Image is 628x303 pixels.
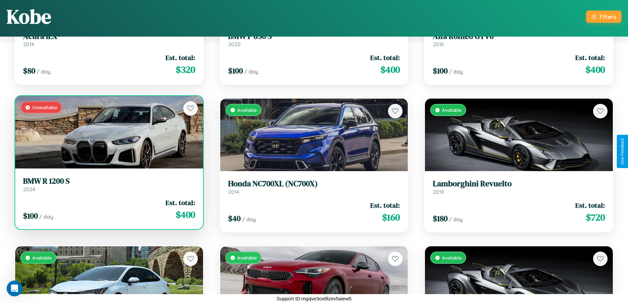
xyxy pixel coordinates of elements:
[32,255,52,260] span: Available
[442,107,462,113] span: Available
[37,68,50,75] span: / day
[586,11,621,23] button: Filters
[277,294,352,303] p: Support ID: mgqve3ox8lzev5aiew5
[165,53,195,62] span: Est. total:
[433,189,444,195] span: 2019
[165,198,195,207] span: Est. total:
[449,216,463,223] span: / day
[433,41,444,47] span: 2016
[228,189,239,195] span: 2014
[23,186,35,193] span: 2024
[433,179,605,195] a: Lamborghini Revuelto2019
[176,208,195,221] span: $ 400
[575,200,605,210] span: Est. total:
[39,213,53,220] span: / day
[600,13,616,20] div: Filters
[242,216,256,223] span: / day
[228,179,400,195] a: Honda NC700XL (NC700X)2014
[575,53,605,62] span: Est. total:
[433,32,605,48] a: Alfa Romeo GTV62016
[32,105,57,110] span: Unavailable
[228,65,243,76] span: $ 100
[237,107,257,113] span: Available
[7,3,51,30] h1: Kobe
[433,179,605,189] h3: Lamborghini Revuelto
[442,255,462,260] span: Available
[586,211,605,224] span: $ 720
[449,68,463,75] span: / day
[176,63,195,76] span: $ 320
[228,32,400,48] a: BMW F 650 S2020
[382,211,400,224] span: $ 160
[433,213,448,224] span: $ 180
[23,176,195,186] h3: BMW R 1200 S
[23,41,34,47] span: 2014
[23,32,195,48] a: Acura ILX2014
[370,200,400,210] span: Est. total:
[433,65,448,76] span: $ 100
[23,65,35,76] span: $ 80
[620,138,625,165] div: Give Feedback
[370,53,400,62] span: Est. total:
[228,41,241,47] span: 2020
[228,213,241,224] span: $ 40
[228,179,400,189] h3: Honda NC700XL (NC700X)
[244,68,258,75] span: / day
[23,176,195,193] a: BMW R 1200 S2024
[237,255,257,260] span: Available
[585,63,605,76] span: $ 400
[23,210,38,221] span: $ 100
[380,63,400,76] span: $ 400
[7,281,22,296] iframe: Intercom live chat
